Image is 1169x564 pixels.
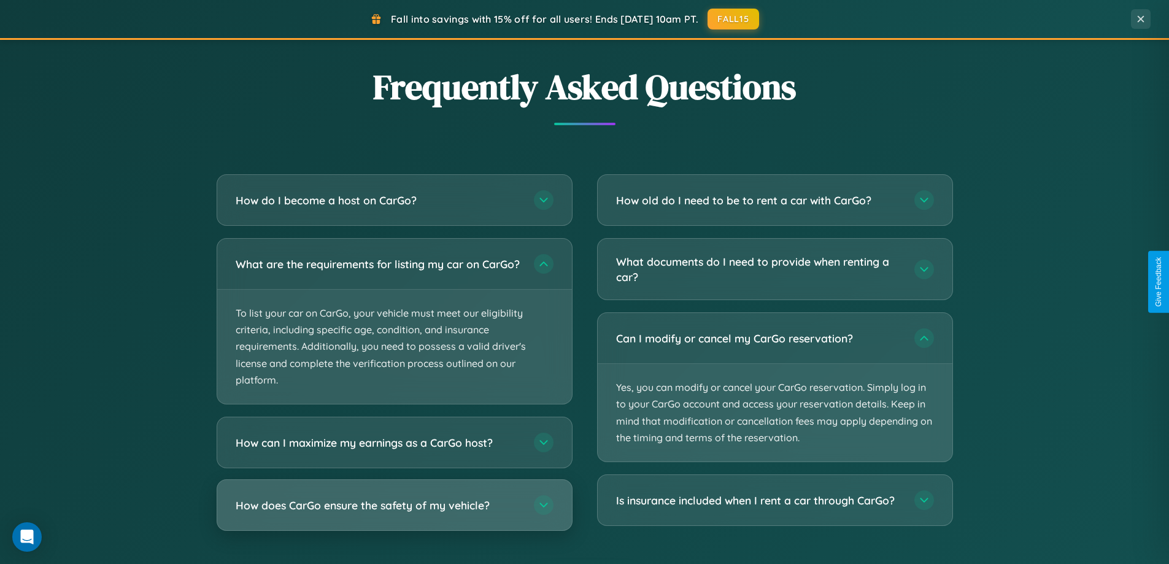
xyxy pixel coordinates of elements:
[236,435,522,450] h3: How can I maximize my earnings as a CarGo host?
[217,290,572,404] p: To list your car on CarGo, your vehicle must meet our eligibility criteria, including specific ag...
[217,63,953,110] h2: Frequently Asked Questions
[598,364,952,462] p: Yes, you can modify or cancel your CarGo reservation. Simply log in to your CarGo account and acc...
[236,193,522,208] h3: How do I become a host on CarGo?
[616,193,902,208] h3: How old do I need to be to rent a car with CarGo?
[616,331,902,346] h3: Can I modify or cancel my CarGo reservation?
[1154,257,1163,307] div: Give Feedback
[616,493,902,508] h3: Is insurance included when I rent a car through CarGo?
[616,254,902,284] h3: What documents do I need to provide when renting a car?
[708,9,759,29] button: FALL15
[12,522,42,552] div: Open Intercom Messenger
[236,257,522,272] h3: What are the requirements for listing my car on CarGo?
[391,13,698,25] span: Fall into savings with 15% off for all users! Ends [DATE] 10am PT.
[236,498,522,513] h3: How does CarGo ensure the safety of my vehicle?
